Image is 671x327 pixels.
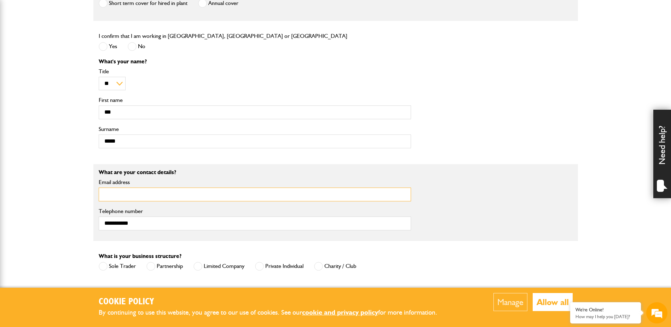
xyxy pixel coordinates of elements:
label: Charity / Club [314,262,356,271]
label: No [128,42,145,51]
a: cookie and privacy policy [302,308,378,316]
label: First name [99,97,411,103]
p: By continuing to use this website, you agree to our use of cookies. See our for more information. [99,307,449,318]
input: Enter your last name [9,65,129,81]
label: Email address [99,179,411,185]
em: Start Chat [96,218,128,228]
textarea: Type your message and hit 'Enter' [9,128,129,212]
img: d_20077148190_company_1631870298795_20077148190 [12,39,30,49]
label: Partnership [146,262,183,271]
button: Manage [493,293,527,311]
div: We're Online! [575,307,636,313]
label: Surname [99,126,411,132]
p: What's your name? [99,59,411,64]
div: Need help? [653,110,671,198]
label: I confirm that I am working in [GEOGRAPHIC_DATA], [GEOGRAPHIC_DATA] or [GEOGRAPHIC_DATA] [99,33,347,39]
button: Allow all [533,293,573,311]
label: Title [99,69,411,74]
label: Yes [99,42,117,51]
input: Enter your email address [9,86,129,102]
div: Chat with us now [37,40,119,49]
p: What are your contact details? [99,170,411,175]
label: What is your business structure? [99,253,181,259]
input: Enter your phone number [9,107,129,123]
label: Limited Company [193,262,244,271]
p: How may I help you today? [575,314,636,319]
h2: Cookie Policy [99,297,449,308]
label: Private Individual [255,262,303,271]
div: Minimize live chat window [116,4,133,21]
label: Sole Trader [99,262,136,271]
label: Telephone number [99,208,411,214]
